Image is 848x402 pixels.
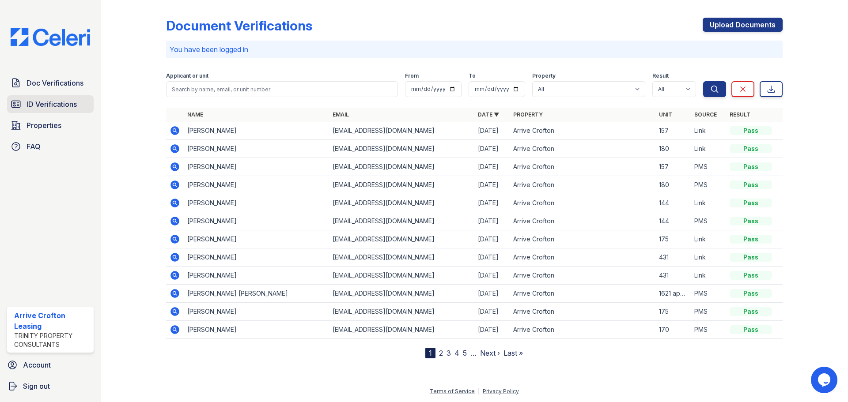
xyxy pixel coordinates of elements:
[329,122,474,140] td: [EMAIL_ADDRESS][DOMAIN_NAME]
[703,18,783,32] a: Upload Documents
[7,74,94,92] a: Doc Verifications
[329,230,474,248] td: [EMAIL_ADDRESS][DOMAIN_NAME]
[23,360,51,370] span: Account
[184,267,329,285] td: [PERSON_NAME]
[655,267,691,285] td: 431
[730,199,772,207] div: Pass
[691,158,726,176] td: PMS
[655,176,691,194] td: 180
[184,321,329,339] td: [PERSON_NAME]
[510,176,655,194] td: Arrive Crofton
[184,176,329,194] td: [PERSON_NAME]
[691,303,726,321] td: PMS
[730,144,772,153] div: Pass
[510,140,655,158] td: Arrive Crofton
[425,348,435,358] div: 1
[329,285,474,303] td: [EMAIL_ADDRESS][DOMAIN_NAME]
[730,180,772,189] div: Pass
[652,72,669,79] label: Result
[405,72,419,79] label: From
[510,212,655,230] td: Arrive Crofton
[691,285,726,303] td: PMS
[184,230,329,248] td: [PERSON_NAME]
[26,141,41,152] span: FAQ
[454,349,459,357] a: 4
[691,321,726,339] td: PMS
[730,235,772,244] div: Pass
[26,120,61,131] span: Properties
[478,388,480,394] div: |
[691,248,726,267] td: Link
[184,248,329,267] td: [PERSON_NAME]
[483,388,519,394] a: Privacy Policy
[329,321,474,339] td: [EMAIL_ADDRESS][DOMAIN_NAME]
[655,230,691,248] td: 175
[730,271,772,280] div: Pass
[166,72,208,79] label: Applicant or unit
[655,248,691,267] td: 431
[474,248,510,267] td: [DATE]
[655,285,691,303] td: 1621 apart. 170
[26,99,77,109] span: ID Verifications
[184,212,329,230] td: [PERSON_NAME]
[4,377,97,395] button: Sign out
[329,140,474,158] td: [EMAIL_ADDRESS][DOMAIN_NAME]
[730,217,772,225] div: Pass
[474,321,510,339] td: [DATE]
[329,194,474,212] td: [EMAIL_ADDRESS][DOMAIN_NAME]
[510,285,655,303] td: Arrive Crofton
[333,111,349,118] a: Email
[730,325,772,334] div: Pass
[23,381,50,391] span: Sign out
[470,348,477,358] span: …
[510,321,655,339] td: Arrive Crofton
[691,230,726,248] td: Link
[329,212,474,230] td: [EMAIL_ADDRESS][DOMAIN_NAME]
[4,28,97,46] img: CE_Logo_Blue-a8612792a0a2168367f1c8372b55b34899dd931a85d93a1a3d3e32e68fde9ad4.png
[655,158,691,176] td: 157
[166,81,398,97] input: Search by name, email, or unit number
[187,111,203,118] a: Name
[694,111,717,118] a: Source
[329,248,474,267] td: [EMAIL_ADDRESS][DOMAIN_NAME]
[184,285,329,303] td: [PERSON_NAME] [PERSON_NAME]
[691,267,726,285] td: Link
[329,303,474,321] td: [EMAIL_ADDRESS][DOMAIN_NAME]
[184,194,329,212] td: [PERSON_NAME]
[655,212,691,230] td: 144
[655,303,691,321] td: 175
[730,253,772,262] div: Pass
[510,194,655,212] td: Arrive Crofton
[659,111,672,118] a: Unit
[474,267,510,285] td: [DATE]
[184,303,329,321] td: [PERSON_NAME]
[510,248,655,267] td: Arrive Crofton
[184,122,329,140] td: [PERSON_NAME]
[463,349,467,357] a: 5
[480,349,500,357] a: Next ›
[655,122,691,140] td: 157
[474,122,510,140] td: [DATE]
[811,367,839,393] iframe: chat widget
[510,267,655,285] td: Arrive Crofton
[469,72,476,79] label: To
[730,162,772,171] div: Pass
[730,111,750,118] a: Result
[329,158,474,176] td: [EMAIL_ADDRESS][DOMAIN_NAME]
[184,158,329,176] td: [PERSON_NAME]
[532,72,556,79] label: Property
[166,18,312,34] div: Document Verifications
[7,138,94,155] a: FAQ
[691,140,726,158] td: Link
[7,95,94,113] a: ID Verifications
[503,349,523,357] a: Last »
[184,140,329,158] td: [PERSON_NAME]
[478,111,499,118] a: Date ▼
[4,356,97,374] a: Account
[474,230,510,248] td: [DATE]
[26,78,83,88] span: Doc Verifications
[510,230,655,248] td: Arrive Crofton
[474,194,510,212] td: [DATE]
[655,140,691,158] td: 180
[447,349,451,357] a: 3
